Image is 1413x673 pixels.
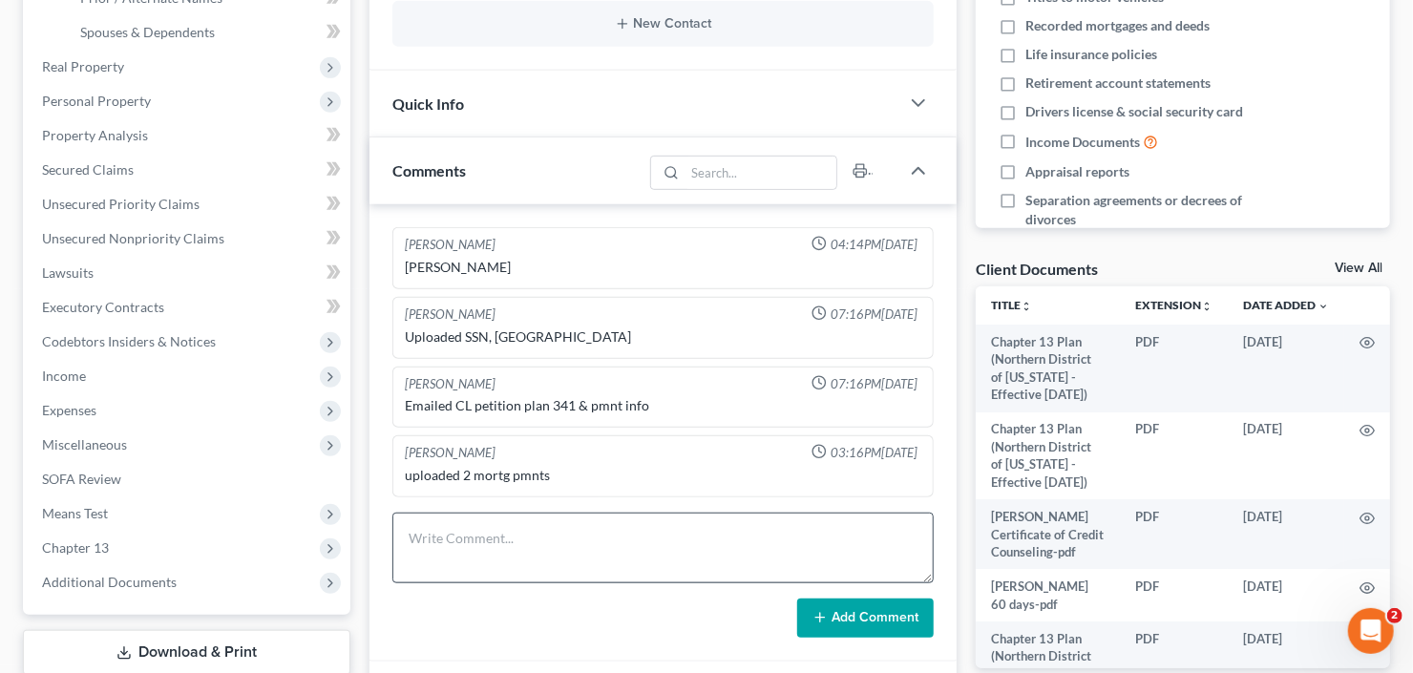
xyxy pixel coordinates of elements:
span: Spouses & Dependents [80,24,215,40]
button: New Contact [408,16,918,32]
td: [PERSON_NAME] Certificate of Credit Counseling-pdf [976,499,1120,569]
span: Income Documents [1025,133,1140,152]
span: Personal Property [42,93,151,109]
span: Means Test [42,505,108,521]
td: [DATE] [1228,569,1344,621]
td: [DATE] [1228,325,1344,412]
span: Appraisal reports [1025,162,1129,181]
td: Chapter 13 Plan (Northern District of [US_STATE] - Effective [DATE]) [976,325,1120,412]
span: Unsecured Nonpriority Claims [42,230,224,246]
td: PDF [1120,325,1228,412]
span: Retirement account statements [1025,74,1211,93]
a: Secured Claims [27,153,350,187]
span: Drivers license & social security card [1025,102,1243,121]
td: PDF [1120,412,1228,500]
div: Uploaded SSN, [GEOGRAPHIC_DATA] [405,327,921,347]
span: Secured Claims [42,161,134,178]
td: [DATE] [1228,499,1344,569]
a: Unsecured Priority Claims [27,187,350,221]
div: [PERSON_NAME] [405,375,496,393]
span: Real Property [42,58,124,74]
td: Chapter 13 Plan (Northern District of [US_STATE] - Effective [DATE]) [976,412,1120,500]
span: Quick Info [392,95,464,113]
a: Date Added expand_more [1243,298,1329,312]
span: Lawsuits [42,264,94,281]
div: uploaded 2 mortg pmnts [405,466,921,485]
div: [PERSON_NAME] [405,444,496,462]
td: PDF [1120,569,1228,621]
a: Titleunfold_more [991,298,1032,312]
span: Chapter 13 [42,539,109,556]
a: Extensionunfold_more [1135,298,1213,312]
a: Lawsuits [27,256,350,290]
div: [PERSON_NAME] [405,236,496,254]
span: Life insurance policies [1025,45,1157,64]
a: Unsecured Nonpriority Claims [27,221,350,256]
iframe: Intercom live chat [1348,608,1394,654]
span: Miscellaneous [42,436,127,452]
span: Codebtors Insiders & Notices [42,333,216,349]
span: Income [42,368,86,384]
td: PDF [1120,499,1228,569]
span: Additional Documents [42,574,177,590]
button: Add Comment [797,599,934,639]
span: Executory Contracts [42,299,164,315]
td: [DATE] [1228,412,1344,500]
i: unfold_more [1021,301,1032,312]
a: Spouses & Dependents [65,15,350,50]
i: expand_more [1318,301,1329,312]
span: 07:16PM[DATE] [831,375,917,393]
span: Expenses [42,402,96,418]
a: Executory Contracts [27,290,350,325]
a: SOFA Review [27,462,350,496]
span: Separation agreements or decrees of divorces [1025,191,1270,229]
span: Comments [392,161,466,179]
span: 2 [1387,608,1402,623]
div: Client Documents [976,259,1098,279]
td: [PERSON_NAME] 60 days-pdf [976,569,1120,621]
span: Unsecured Priority Claims [42,196,200,212]
a: Property Analysis [27,118,350,153]
span: SOFA Review [42,471,121,487]
span: Recorded mortgages and deeds [1025,16,1210,35]
input: Search... [685,157,837,189]
span: 07:16PM[DATE] [831,305,917,324]
span: Property Analysis [42,127,148,143]
span: 03:16PM[DATE] [831,444,917,462]
i: unfold_more [1201,301,1213,312]
div: [PERSON_NAME] [405,258,921,277]
div: Emailed CL petition plan 341 & pmnt info [405,396,921,415]
div: [PERSON_NAME] [405,305,496,324]
span: 04:14PM[DATE] [831,236,917,254]
a: View All [1335,262,1382,275]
